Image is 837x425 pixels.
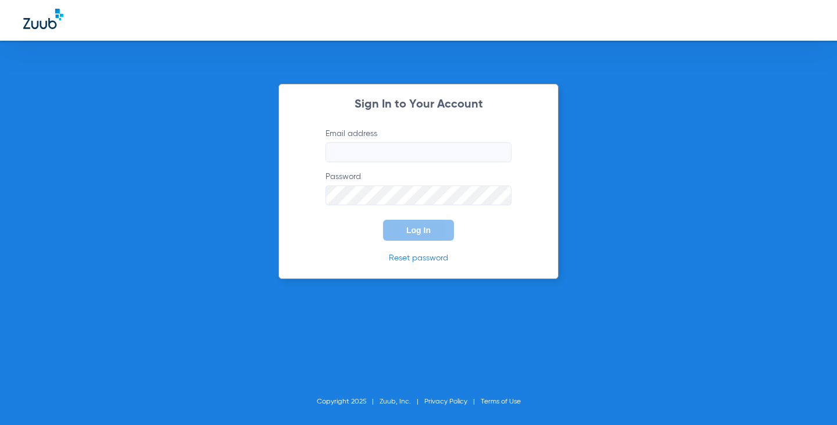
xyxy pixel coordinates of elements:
img: Zuub Logo [23,9,63,29]
span: Log In [406,226,431,235]
li: Zuub, Inc. [380,396,424,408]
input: Email address [325,142,512,162]
li: Copyright 2025 [317,396,380,408]
label: Email address [325,128,512,162]
a: Terms of Use [481,398,521,405]
button: Log In [383,220,454,241]
label: Password [325,171,512,205]
input: Password [325,185,512,205]
a: Privacy Policy [424,398,467,405]
h2: Sign In to Your Account [308,99,529,110]
a: Reset password [389,254,448,262]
